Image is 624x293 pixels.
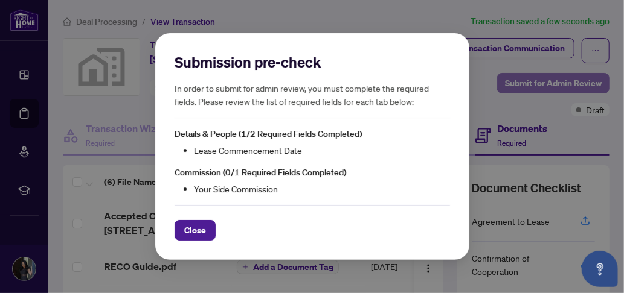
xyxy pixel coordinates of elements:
[175,167,346,178] span: Commission (0/1 Required Fields Completed)
[175,128,362,139] span: Details & People (1/2 Required Fields Completed)
[582,251,618,287] button: Open asap
[194,182,450,195] li: Your Side Commission
[175,52,450,72] h2: Submission pre-check
[184,221,206,240] span: Close
[194,143,450,157] li: Lease Commencement Date
[175,81,450,108] h5: In order to submit for admin review, you must complete the required fields. Please review the lis...
[175,220,216,241] button: Close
